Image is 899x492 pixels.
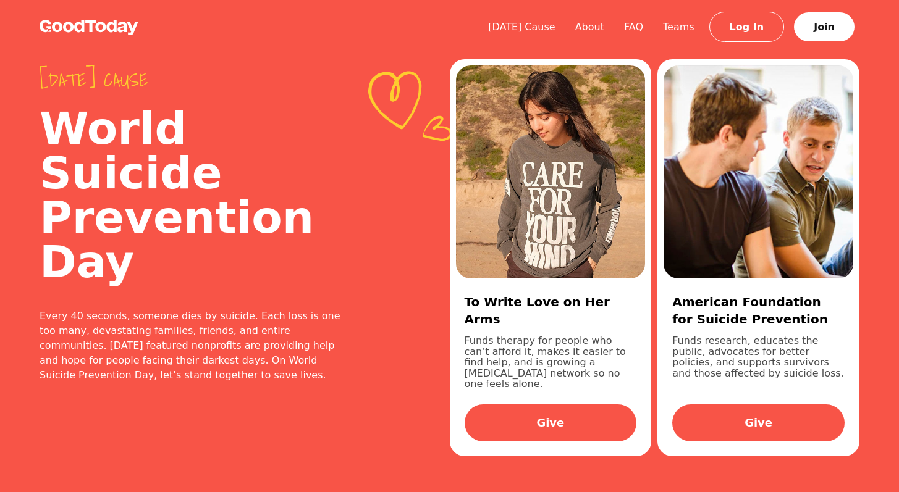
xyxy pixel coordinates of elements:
[456,65,646,278] img: b9a45303-304b-4cf5-b18a-e1ed86d6dc9d.jpg
[565,21,614,33] a: About
[672,335,845,390] p: Funds research, educates the public, advocates for better policies, and supports survivors and th...
[614,21,653,33] a: FAQ
[664,65,853,278] img: e4ef6d79-e08c-4402-b98c-557da7b2b615.jpg
[40,106,351,284] h2: World Suicide Prevention Day
[465,293,637,328] h3: To Write Love on Her Arms
[672,404,845,441] a: Give
[794,12,855,41] a: Join
[40,69,351,91] span: [DATE] cause
[478,21,565,33] a: [DATE] Cause
[653,21,704,33] a: Teams
[40,20,138,35] img: GoodToday
[672,293,845,328] h3: American Foundation for Suicide Prevention
[465,335,637,390] p: Funds therapy for people who can’t afford it, makes it easier to find help, and is growing a [MED...
[709,12,785,42] a: Log In
[465,404,637,441] a: Give
[40,309,351,383] div: Every 40 seconds, someone dies by suicide. Each loss is one too many, devastating families, frien...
